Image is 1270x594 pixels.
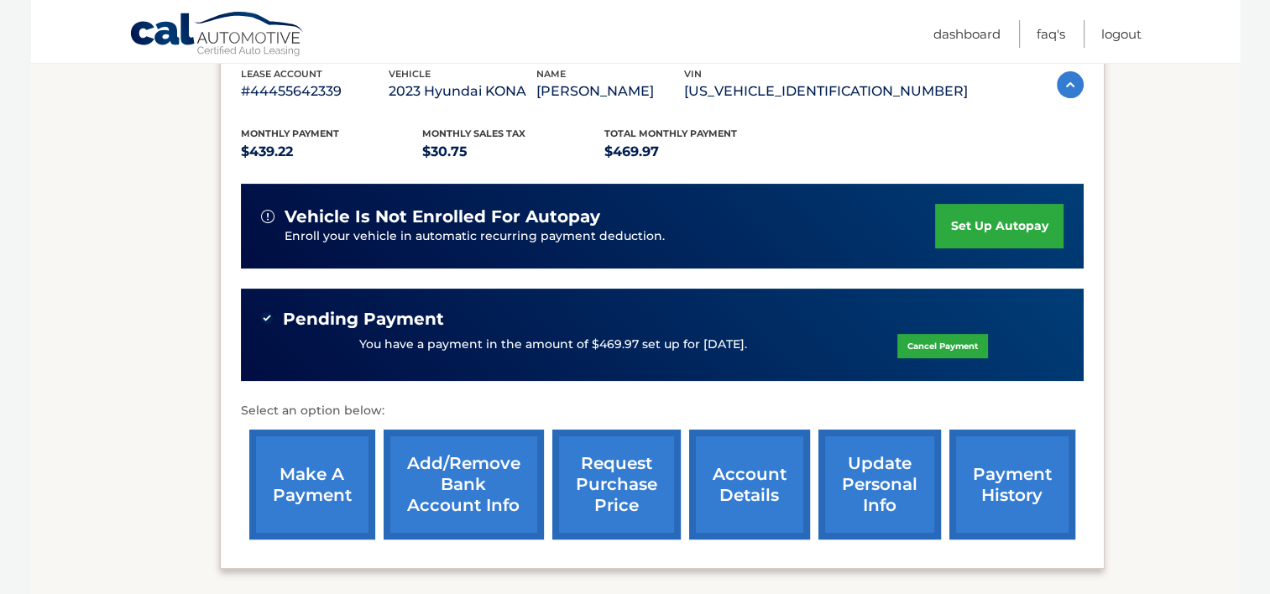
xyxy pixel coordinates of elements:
[604,128,737,139] span: Total Monthly Payment
[241,68,322,80] span: lease account
[422,140,604,164] p: $30.75
[389,80,536,103] p: 2023 Hyundai KONA
[1101,20,1142,48] a: Logout
[1057,71,1084,98] img: accordion-active.svg
[536,80,684,103] p: [PERSON_NAME]
[384,430,544,539] a: Add/Remove bank account info
[818,430,941,539] a: update personal info
[241,401,1084,421] p: Select an option below:
[897,334,988,358] a: Cancel Payment
[552,430,681,539] a: request purchase price
[249,430,375,539] a: make a payment
[129,11,306,60] a: Cal Automotive
[1037,20,1065,48] a: FAQ's
[241,80,389,103] p: #44455642339
[536,68,566,80] span: name
[604,140,787,164] p: $469.97
[359,336,747,354] p: You have a payment in the amount of $469.97 set up for [DATE].
[684,68,702,80] span: vin
[949,430,1075,539] a: payment history
[283,309,444,330] span: Pending Payment
[422,128,525,139] span: Monthly sales Tax
[935,204,1063,248] a: set up autopay
[933,20,1001,48] a: Dashboard
[389,68,431,80] span: vehicle
[689,430,810,539] a: account details
[285,206,600,227] span: vehicle is not enrolled for autopay
[261,312,273,324] img: check-green.svg
[684,80,968,103] p: [US_VEHICLE_IDENTIFICATION_NUMBER]
[241,128,339,139] span: Monthly Payment
[285,227,936,246] p: Enroll your vehicle in automatic recurring payment deduction.
[241,140,423,164] p: $439.22
[261,210,274,223] img: alert-white.svg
